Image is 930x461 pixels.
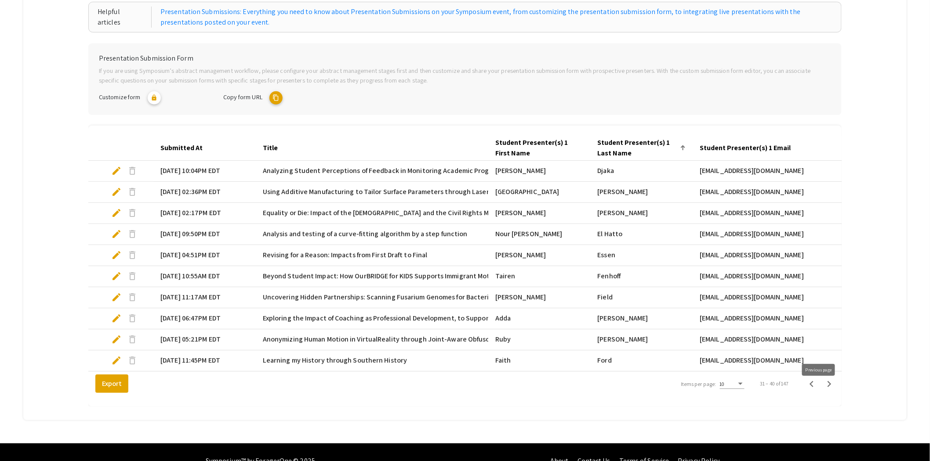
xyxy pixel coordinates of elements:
[720,381,745,387] mat-select: Items per page:
[263,187,554,197] span: Using Additive Manufacturing to Tailor Surface Parameters through Laser Scanning Strategies
[488,224,591,245] mat-cell: Nour [PERSON_NAME]
[700,143,791,153] div: Student Presenter(s) 1 Email
[591,266,693,287] mat-cell: Fenhoff
[153,308,256,329] mat-cell: [DATE] 06:47PM EDT
[127,187,138,197] span: delete
[495,137,576,158] div: Student Presenter(s) 1 First Name
[127,229,138,239] span: delete
[153,350,256,371] mat-cell: [DATE] 11:45PM EDT
[153,182,256,203] mat-cell: [DATE] 02:36PM EDT
[153,245,256,266] mat-cell: [DATE] 04:51PM EDT
[153,161,256,182] mat-cell: [DATE] 10:04PM EDT
[160,143,211,153] div: Submitted At
[160,143,203,153] div: Submitted At
[127,208,138,218] span: delete
[127,334,138,345] span: delete
[99,54,831,62] h6: Presentation Submission Form
[488,161,591,182] mat-cell: [PERSON_NAME]
[263,271,618,281] span: Beyond Student Impact: How OurBRIDGE for KIDS Supports Immigrant Mothers Through Employment Oppor...
[720,381,725,387] span: 10
[263,229,468,239] span: Analysis and testing of a curve-fitting algorithm by a step function
[127,292,138,303] span: delete
[803,375,821,393] button: Previous page
[263,166,574,176] span: Analyzing Student Perceptions of Feedback in Monitoring Academic Progress: A Survey-Based Study
[693,287,851,308] mat-cell: [EMAIL_ADDRESS][DOMAIN_NAME]
[99,66,831,85] p: If you are using Symposium’s abstract management workflow, please configure your abstract managem...
[802,364,835,376] div: Previous page
[160,7,832,28] a: Presentation Submissions: Everything you need to know about Presentation Submissions on your Symp...
[127,250,138,260] span: delete
[488,203,591,224] mat-cell: [PERSON_NAME]
[821,375,838,393] button: Next page
[99,93,140,101] span: Customize form
[153,266,256,287] mat-cell: [DATE] 10:55AM EDT
[591,203,693,224] mat-cell: [PERSON_NAME]
[495,137,584,158] div: Student Presenter(s) 1 First Name
[263,143,278,153] div: Title
[263,292,525,303] span: Uncovering Hidden Partnerships: Scanning Fusarium Genomes for Bacterial Presence
[591,161,693,182] mat-cell: Djaka
[591,182,693,203] mat-cell: [PERSON_NAME]
[111,250,122,260] span: edit
[7,421,37,454] iframe: Chat
[693,329,851,350] mat-cell: [EMAIL_ADDRESS][DOMAIN_NAME]
[591,308,693,329] mat-cell: [PERSON_NAME]
[153,329,256,350] mat-cell: [DATE] 05:21PM EDT
[693,245,851,266] mat-cell: [EMAIL_ADDRESS][DOMAIN_NAME]
[263,313,716,324] span: Exploring the Impact of Coaching as Professional Development, to Support Implementation of Effect...
[111,166,122,176] span: edit
[127,313,138,324] span: delete
[488,266,591,287] mat-cell: Tairen
[681,380,716,388] div: Items per page:
[153,224,256,245] mat-cell: [DATE] 09:50PM EDT
[98,7,152,28] div: Helpful articles
[127,166,138,176] span: delete
[269,91,283,104] mat-icon: copy URL
[693,182,851,203] mat-cell: [EMAIL_ADDRESS][DOMAIN_NAME]
[111,271,122,281] span: edit
[111,229,122,239] span: edit
[127,355,138,366] span: delete
[223,93,262,101] span: Copy form URL
[263,250,428,260] span: Revising for a Reason: Impacts from First Draft to Final
[700,143,799,153] div: Student Presenter(s) 1 Email
[693,161,851,182] mat-cell: [EMAIL_ADDRESS][DOMAIN_NAME]
[488,287,591,308] mat-cell: [PERSON_NAME]
[591,329,693,350] mat-cell: [PERSON_NAME]
[693,350,851,371] mat-cell: [EMAIL_ADDRESS][DOMAIN_NAME]
[263,334,506,345] span: Anonymizing Human Motion in VirtualReality through Joint-Aware Obfuscation
[693,308,851,329] mat-cell: [EMAIL_ADDRESS][DOMAIN_NAME]
[127,271,138,281] span: delete
[488,245,591,266] mat-cell: [PERSON_NAME]
[591,224,693,245] mat-cell: El Hatto
[693,224,851,245] mat-cell: [EMAIL_ADDRESS][DOMAIN_NAME]
[488,350,591,371] mat-cell: Faith
[95,375,128,393] button: Export
[148,91,161,104] mat-icon: lock
[488,308,591,329] mat-cell: Adda
[111,292,122,303] span: edit
[591,350,693,371] mat-cell: Ford
[693,203,851,224] mat-cell: [EMAIL_ADDRESS][DOMAIN_NAME]
[263,208,517,218] span: Equality or Die: Impact of the [DEMOGRAPHIC_DATA] and the Civil Rights Movement
[153,287,256,308] mat-cell: [DATE] 11:17AM EDT
[598,137,686,158] div: Student Presenter(s) 1 Last Name
[488,329,591,350] mat-cell: Ruby
[111,187,122,197] span: edit
[488,182,591,203] mat-cell: [GEOGRAPHIC_DATA]
[111,313,122,324] span: edit
[598,137,678,158] div: Student Presenter(s) 1 Last Name
[111,334,122,345] span: edit
[760,380,789,388] div: 31 – 40 of 147
[263,143,286,153] div: Title
[153,203,256,224] mat-cell: [DATE] 02:17PM EDT
[591,287,693,308] mat-cell: Field
[111,208,122,218] span: edit
[693,266,851,287] mat-cell: [EMAIL_ADDRESS][DOMAIN_NAME]
[111,355,122,366] span: edit
[263,355,407,366] span: Learning my History through Southern History
[591,245,693,266] mat-cell: Essen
